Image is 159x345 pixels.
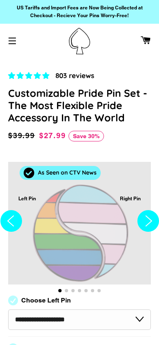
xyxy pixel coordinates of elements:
img: Pin-Ace [69,28,90,54]
button: Next slide [137,150,159,296]
span: 4.83 stars [8,72,51,80]
h1: Customizable Pride Pin Set - The Most Flexible Pride Accessory In The World [8,87,151,124]
span: Save 30% [68,131,104,141]
div: 1 / 7 [8,162,151,285]
span: $39.99 [8,131,35,140]
span: 803 reviews [55,71,94,80]
label: Choose Left Pin [21,297,71,304]
span: $27.99 [39,131,66,140]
